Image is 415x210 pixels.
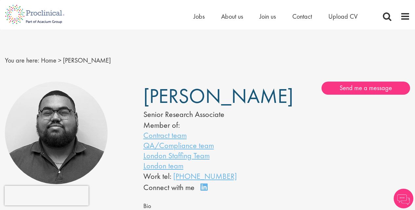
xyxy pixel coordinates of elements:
span: > [58,56,61,65]
a: About us [221,12,243,21]
div: Senior Research Associate [143,109,257,120]
label: Member of: [143,120,180,130]
a: London Staffing Team [143,150,210,161]
a: Contact [292,12,312,21]
img: Chatbot [394,189,413,208]
a: London team [143,161,183,171]
img: Ashley Bennett [5,82,108,184]
a: breadcrumb link [41,56,56,65]
iframe: reCAPTCHA [5,186,89,205]
span: [PERSON_NAME] [143,83,293,109]
a: Jobs [194,12,205,21]
a: QA/Compliance team [143,140,214,150]
a: Join us [259,12,276,21]
a: Contract team [143,130,187,140]
span: Work tel: [143,171,171,181]
a: Send me a message [322,82,410,95]
span: You are here: [5,56,39,65]
span: Bio [143,202,151,210]
a: [PHONE_NUMBER] [173,171,237,181]
span: [PERSON_NAME] [63,56,111,65]
a: Upload CV [328,12,358,21]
